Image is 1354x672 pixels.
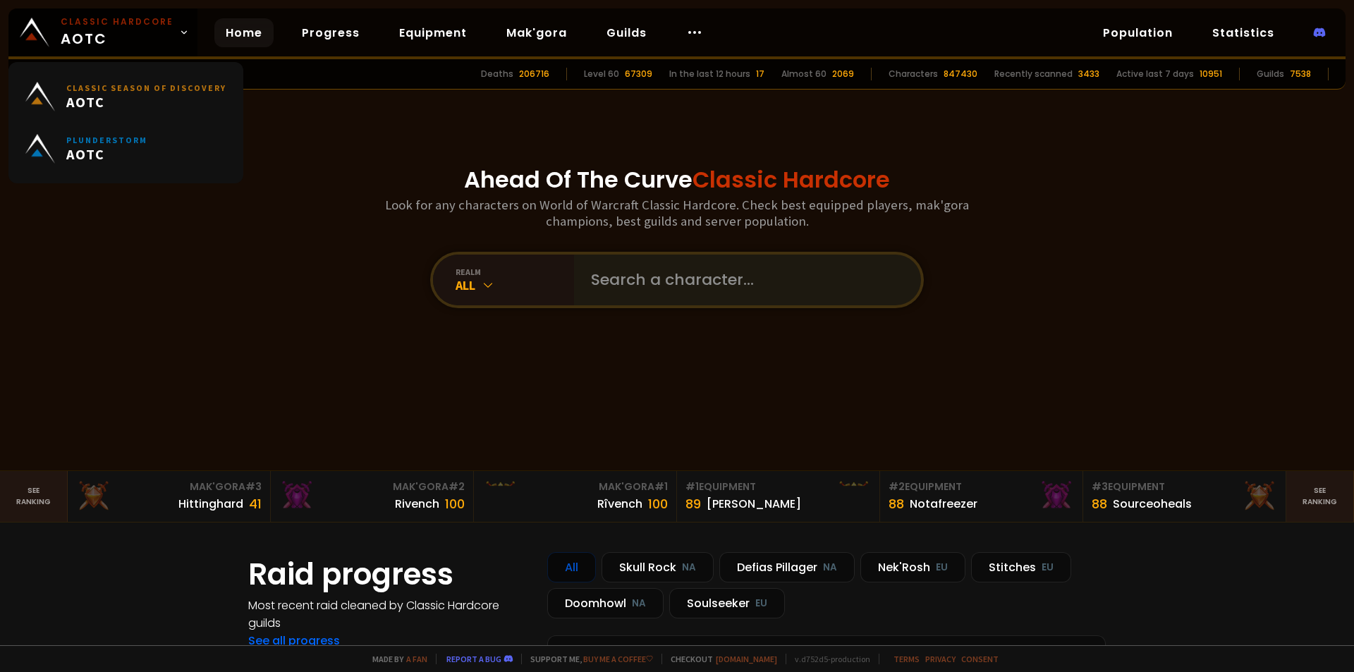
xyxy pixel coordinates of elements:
div: 41 [249,494,262,513]
a: Mak'Gora#3Hittinghard41 [68,471,271,522]
span: # 1 [685,479,699,494]
small: NA [632,597,646,611]
h1: Ahead Of The Curve [464,163,890,197]
span: AOTC [66,93,226,111]
a: [DOMAIN_NAME] [716,654,777,664]
span: # 2 [449,479,465,494]
span: Classic Hardcore [693,164,890,195]
small: Classic Hardcore [61,16,173,28]
div: [PERSON_NAME] [707,495,801,513]
a: Mak'Gora#2Rivench100 [271,471,474,522]
div: Equipment [889,479,1074,494]
small: EU [1042,561,1054,575]
small: EU [936,561,948,575]
div: Almost 60 [781,68,827,80]
div: Mak'Gora [279,479,465,494]
span: AOTC [66,145,147,163]
div: Defias Pillager [719,552,855,582]
div: 67309 [625,68,652,80]
span: v. d752d5 - production [786,654,870,664]
div: Recently scanned [994,68,1073,80]
div: Guilds [1257,68,1284,80]
div: Nek'Rosh [860,552,965,582]
div: 89 [685,494,701,513]
a: Home [214,18,274,47]
div: 17 [756,68,764,80]
div: 847430 [944,68,977,80]
div: Equipment [1092,479,1277,494]
div: 88 [889,494,904,513]
div: Rîvench [597,495,642,513]
span: # 3 [1092,479,1108,494]
a: Guilds [595,18,658,47]
span: Made by [364,654,427,664]
small: NA [823,561,837,575]
span: Support me, [521,654,653,664]
div: 3433 [1078,68,1099,80]
div: realm [456,267,574,277]
div: In the last 12 hours [669,68,750,80]
div: 2069 [832,68,854,80]
a: See all progress [248,633,340,649]
span: # 1 [654,479,668,494]
div: Equipment [685,479,871,494]
a: Equipment [388,18,478,47]
div: Rivench [395,495,439,513]
div: Mak'Gora [76,479,262,494]
span: AOTC [61,16,173,49]
div: Skull Rock [602,552,714,582]
span: # 2 [889,479,905,494]
div: Deaths [481,68,513,80]
div: Soulseeker [669,588,785,618]
span: Checkout [661,654,777,664]
div: All [547,552,596,582]
a: #3Equipment88Sourceoheals [1083,471,1286,522]
a: Classic Season of DiscoveryAOTC [17,71,235,123]
a: Classic HardcoreAOTC [8,8,197,56]
div: 100 [648,494,668,513]
a: Progress [291,18,371,47]
a: a fan [406,654,427,664]
a: Seeranking [1286,471,1354,522]
div: Active last 7 days [1116,68,1194,80]
div: Notafreezer [910,495,977,513]
div: 206716 [519,68,549,80]
div: 88 [1092,494,1107,513]
div: Level 60 [584,68,619,80]
div: Characters [889,68,938,80]
small: Plunderstorm [66,135,147,145]
div: 7538 [1290,68,1311,80]
small: NA [682,561,696,575]
h1: Raid progress [248,552,530,597]
a: Terms [893,654,920,664]
div: Doomhowl [547,588,664,618]
a: Buy me a coffee [583,654,653,664]
a: Report a bug [446,654,501,664]
a: Consent [961,654,999,664]
h3: Look for any characters on World of Warcraft Classic Hardcore. Check best equipped players, mak'g... [379,197,975,229]
a: Mak'gora [495,18,578,47]
div: All [456,277,574,293]
a: #2Equipment88Notafreezer [880,471,1083,522]
small: EU [755,597,767,611]
div: Hittinghard [178,495,243,513]
div: 10951 [1200,68,1222,80]
small: Classic Season of Discovery [66,83,226,93]
span: # 3 [245,479,262,494]
a: PlunderstormAOTC [17,123,235,175]
a: Mak'Gora#1Rîvench100 [474,471,677,522]
a: Privacy [925,654,956,664]
a: Statistics [1201,18,1286,47]
a: #1Equipment89[PERSON_NAME] [677,471,880,522]
h4: Most recent raid cleaned by Classic Hardcore guilds [248,597,530,632]
div: 100 [445,494,465,513]
div: Stitches [971,552,1071,582]
div: Mak'Gora [482,479,668,494]
div: Sourceoheals [1113,495,1192,513]
input: Search a character... [583,255,904,305]
a: Population [1092,18,1184,47]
